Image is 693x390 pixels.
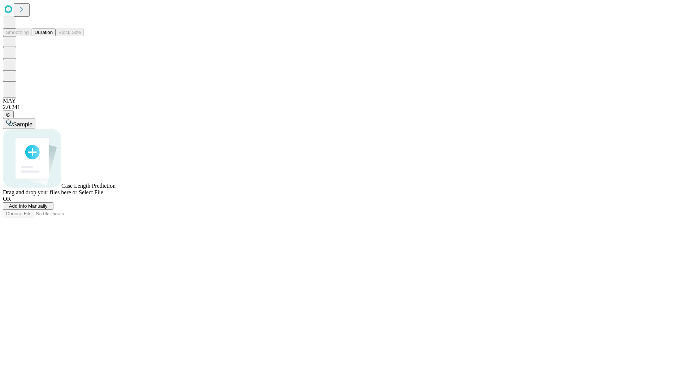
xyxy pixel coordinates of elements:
[3,110,14,118] button: @
[61,183,115,189] span: Case Length Prediction
[13,121,32,127] span: Sample
[56,29,84,36] button: Block Size
[32,29,56,36] button: Duration
[3,29,32,36] button: Smoothing
[6,112,11,117] span: @
[9,203,48,209] span: Add Info Manually
[3,118,35,129] button: Sample
[3,202,53,210] button: Add Info Manually
[3,196,11,202] span: OR
[3,189,77,195] span: Drag and drop your files here or
[3,97,690,104] div: MAY
[79,189,103,195] span: Select File
[3,104,690,110] div: 2.0.241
